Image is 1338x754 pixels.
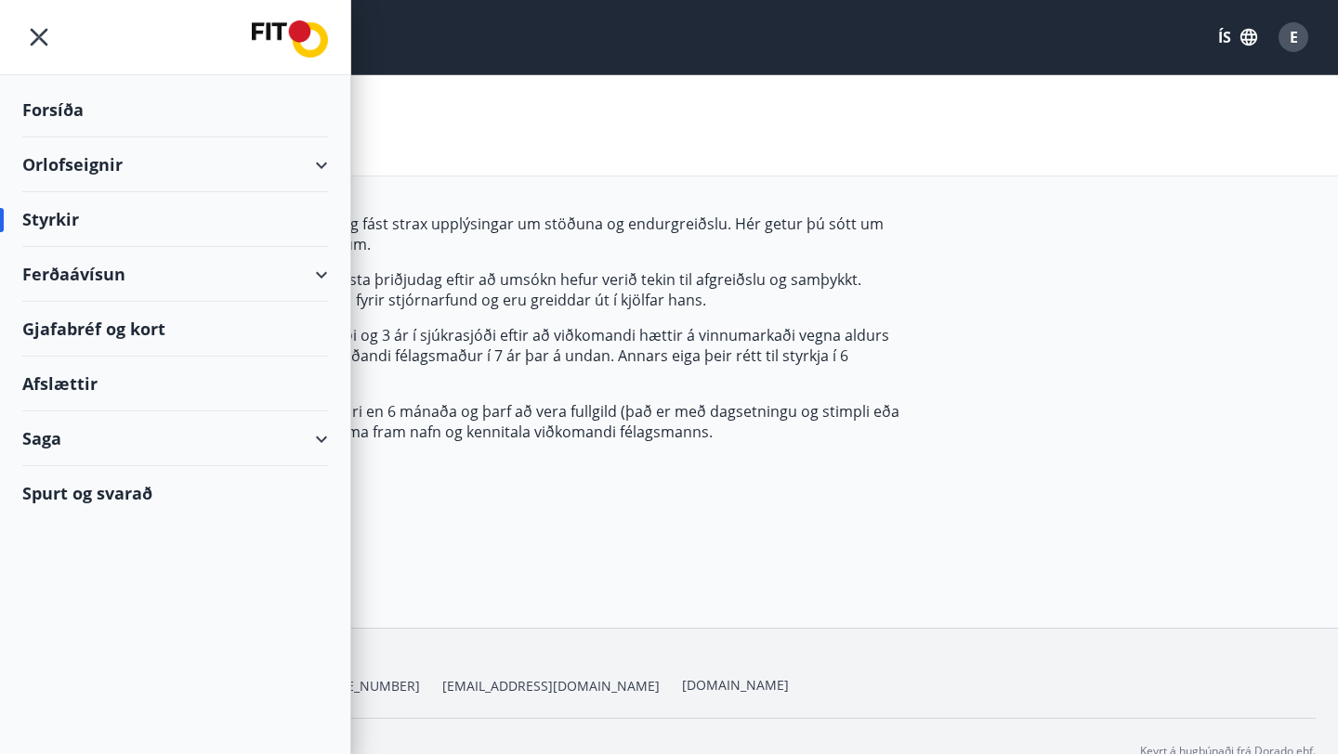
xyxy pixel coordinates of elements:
[22,411,328,466] div: Saga
[22,83,328,137] div: Forsíða
[22,401,899,442] p: Athugið að kvittun (reikningur) má ekki vera eldri en 6 mánaða og þarf að vera fullgild (það er m...
[22,192,328,247] div: Styrkir
[305,677,420,695] span: [PHONE_NUMBER]
[22,214,899,254] p: Umsóknir úr sjóðum FIT eru rafrænar en þannig fást strax upplýsingar um stöðuna og endurgreiðslu....
[1271,15,1316,59] button: E
[22,269,899,310] p: Greiðsludagur styrkja úr styrktarsjóðum er næsta þriðjudag eftir að umsókn hefur verið tekin til ...
[22,247,328,302] div: Ferðaávísun
[22,302,328,357] div: Gjafabréf og kort
[1208,20,1267,54] button: ÍS
[22,357,328,411] div: Afslættir
[442,677,660,695] span: [EMAIL_ADDRESS][DOMAIN_NAME]
[22,466,328,520] div: Spurt og svarað
[682,676,789,694] a: [DOMAIN_NAME]
[252,20,328,58] img: union_logo
[22,20,56,54] button: menu
[1290,27,1298,47] span: E
[22,325,899,386] p: Réttur til styrkja helst í 12 mánuði í menntasjóði og 3 ár í sjúkrasjóði eftir að viðkomandi hætt...
[22,137,328,192] div: Orlofseignir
